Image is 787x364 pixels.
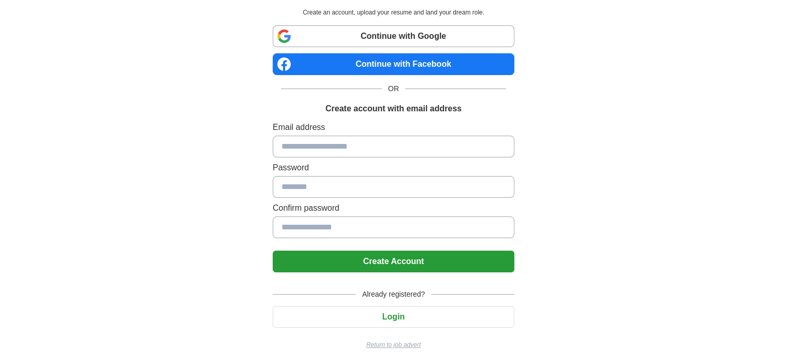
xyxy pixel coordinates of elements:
a: Continue with Google [273,25,514,47]
a: Login [273,312,514,321]
p: Create an account, upload your resume and land your dream role. [275,8,512,17]
label: Confirm password [273,202,514,214]
a: Continue with Facebook [273,53,514,75]
button: Create Account [273,251,514,272]
span: Already registered? [356,289,431,300]
label: Password [273,162,514,174]
a: Return to job advert [273,340,514,350]
button: Login [273,306,514,328]
h1: Create account with email address [325,103,462,115]
label: Email address [273,121,514,134]
span: OR [382,83,405,94]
